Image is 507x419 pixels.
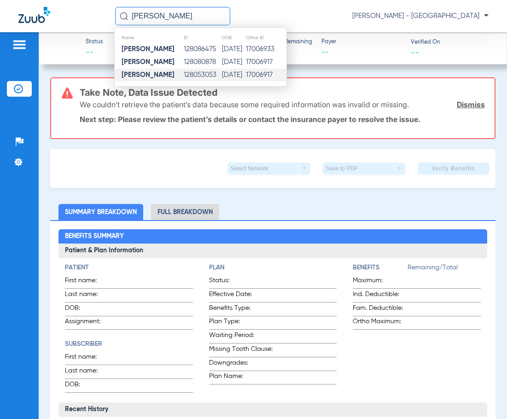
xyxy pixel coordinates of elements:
[411,47,419,57] span: --
[209,290,277,302] span: Effective Date:
[245,33,286,43] th: Office ID
[183,69,221,81] td: 128053053
[321,38,402,47] span: Payer
[353,263,408,273] h4: Benefits
[408,263,481,276] span: Remaining/Total
[209,358,277,371] span: Downgrades:
[183,43,221,56] td: 128086475
[353,276,408,288] span: Maximum:
[18,7,50,23] img: Zuub Logo
[353,317,408,329] span: Ortho Maximum:
[457,100,485,109] a: Dismiss
[65,352,110,365] span: First name:
[245,43,286,56] td: 17006933
[411,39,492,47] span: Verified On
[65,380,110,392] span: DOB:
[209,372,277,384] span: Plan Name:
[353,290,408,302] span: Ind. Deductible:
[209,331,277,343] span: Waiting Period:
[221,69,245,81] td: [DATE]
[65,339,193,349] h4: Subscriber
[120,12,128,20] img: Search Icon
[65,366,110,378] span: Last name:
[86,38,103,47] span: Status
[80,100,409,109] p: We couldn’t retrieve the patient’s data because some required information was invalid or missing.
[209,276,277,288] span: Status:
[209,303,277,316] span: Benefits Type:
[122,71,175,78] strong: [PERSON_NAME]
[209,263,337,273] h4: Plan
[58,204,143,220] li: Summary Breakdown
[80,88,484,97] h3: Take Note, Data Issue Detected
[65,276,110,288] span: First name:
[353,263,408,276] app-breakdown-title: Benefits
[183,56,221,69] td: 128080878
[209,317,277,329] span: Plan Type:
[245,69,286,81] td: 17006917
[122,46,175,52] strong: [PERSON_NAME]
[183,33,221,43] th: ID
[151,204,219,220] li: Full Breakdown
[122,58,175,65] strong: [PERSON_NAME]
[65,303,110,316] span: DOB:
[115,7,230,25] input: Search for patients
[115,33,183,43] th: Name
[353,303,408,316] span: Fam. Deductible:
[321,47,402,58] span: --
[221,33,245,43] th: DOB
[58,244,487,258] h3: Patient & Plan Information
[58,229,487,244] h2: Benefits Summary
[221,43,245,56] td: [DATE]
[221,56,245,69] td: [DATE]
[65,317,110,329] span: Assignment:
[461,375,507,419] iframe: Chat Widget
[58,402,487,417] h3: Recent History
[80,115,484,124] p: Next step: Please review the patient’s details or contact the insurance payer to resolve the issue.
[62,87,73,99] img: error-icon
[209,344,277,357] span: Missing Tooth Clause:
[65,263,193,273] h4: Patient
[352,12,489,21] span: [PERSON_NAME] - [GEOGRAPHIC_DATA]
[65,290,110,302] span: Last name:
[86,47,103,58] span: --
[12,39,27,50] img: hamburger-icon
[245,56,286,69] td: 17006917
